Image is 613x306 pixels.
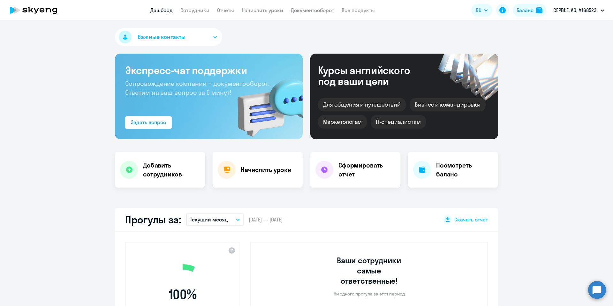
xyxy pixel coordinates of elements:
[513,4,546,17] button: Балансbalance
[131,118,166,126] div: Задать вопрос
[454,216,488,223] span: Скачать отчет
[410,98,486,111] div: Бизнес и командировки
[241,165,291,174] h4: Начислить уроки
[553,6,596,14] p: СЕРВЬЕ, АО, #168523
[371,115,426,129] div: IT-специалистам
[249,216,283,223] span: [DATE] — [DATE]
[186,213,244,226] button: Текущий месяц
[476,6,481,14] span: RU
[180,7,209,13] a: Сотрудники
[150,7,173,13] a: Дашборд
[125,79,269,96] span: Сопровождение компании + документооборот. Ответим на ваш вопрос за 5 минут!
[143,161,200,179] h4: Добавить сотрудников
[436,161,493,179] h4: Посмотреть баланс
[190,216,228,223] p: Текущий месяц
[291,7,334,13] a: Документооборот
[125,116,172,129] button: Задать вопрос
[318,65,427,86] div: Курсы английского под ваши цели
[334,291,405,297] p: Ни одного прогула за этот период
[536,7,542,13] img: balance
[138,33,185,41] span: Важные контакты
[338,161,395,179] h4: Сформировать отчет
[242,7,283,13] a: Начислить уроки
[517,6,534,14] div: Баланс
[342,7,375,13] a: Все продукты
[328,255,410,286] h3: Ваши сотрудники самые ответственные!
[125,213,181,226] h2: Прогулы за:
[146,287,219,302] span: 100 %
[217,7,234,13] a: Отчеты
[318,115,367,129] div: Маркетологам
[550,3,608,18] button: СЕРВЬЕ, АО, #168523
[318,98,406,111] div: Для общения и путешествий
[471,4,492,17] button: RU
[125,64,292,77] h3: Экспресс-чат поддержки
[228,67,303,139] img: bg-img
[115,28,222,46] button: Важные контакты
